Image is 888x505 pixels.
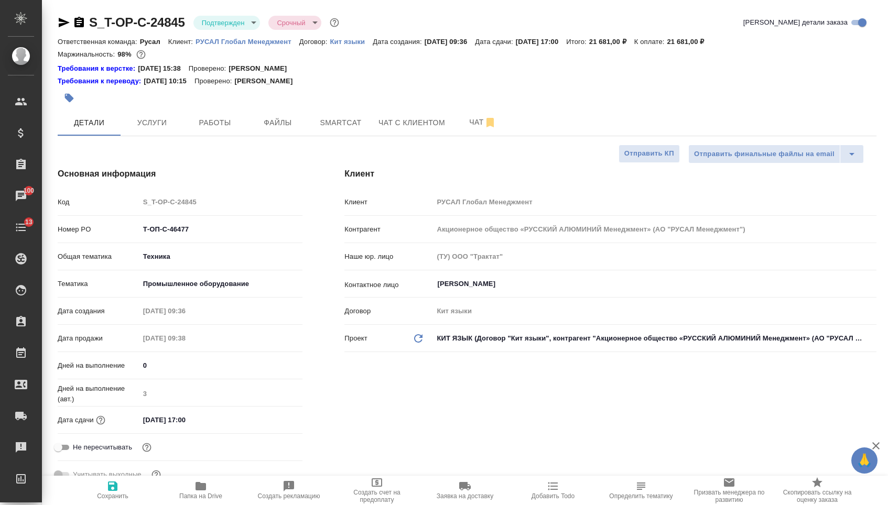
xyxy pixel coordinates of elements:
p: Наше юр. лицо [344,251,433,262]
p: Проект [344,333,367,344]
input: Пустое поле [139,386,303,401]
input: Пустое поле [433,194,876,210]
button: Доп статусы указывают на важность/срочность заказа [328,16,341,29]
button: Если добавить услуги и заполнить их объемом, то дата рассчитается автоматически [94,413,107,427]
p: 21 681,00 ₽ [667,38,712,46]
button: Добавить тэг [58,86,81,109]
h4: Клиент [344,168,876,180]
p: Ответственная команда: [58,38,140,46]
p: Код [58,197,139,207]
div: Нажми, чтобы открыть папку с инструкцией [58,63,138,74]
p: Дата создания: [373,38,424,46]
span: Создать рекламацию [258,492,320,500]
button: Сохранить [69,476,157,505]
span: Работы [190,116,240,129]
p: Договор: [299,38,330,46]
div: Подтвержден [193,16,261,30]
a: Кит языки [330,37,373,46]
button: Призвать менеджера по развитию [685,476,773,505]
p: Клиент [344,197,433,207]
span: Папка на Drive [179,492,222,500]
input: Пустое поле [139,194,303,210]
p: Дата создания [58,306,139,316]
button: Выбери, если сб и вс нужно считать рабочими днями для выполнения заказа. [149,468,163,481]
p: Договор [344,306,433,316]
p: Тематика [58,279,139,289]
button: Папка на Drive [157,476,245,505]
p: Проверено: [189,63,229,74]
span: Сохранить [97,492,128,500]
button: Отправить КП [619,145,680,163]
input: Пустое поле [433,249,876,264]
span: Заявка на доставку [437,492,493,500]
p: Общая тематика [58,251,139,262]
input: Пустое поле [433,303,876,319]
button: Подтвержден [199,18,248,27]
input: Пустое поле [139,303,231,319]
p: Дата сдачи: [475,38,515,46]
button: Скопировать ссылку [73,16,85,29]
span: Детали [64,116,114,129]
p: 21 681,00 ₽ [589,38,634,46]
span: Чат с клиентом [378,116,445,129]
p: [DATE] 15:38 [138,63,189,74]
span: Чат [458,116,508,129]
button: Создать рекламацию [245,476,333,505]
button: Заявка на доставку [421,476,509,505]
a: РУСАЛ Глобал Менеджмент [196,37,299,46]
button: 337.40 RUB; [134,48,148,61]
p: Русал [140,38,168,46]
p: Дней на выполнение (авт.) [58,383,139,404]
p: Проверено: [194,76,235,86]
span: Файлы [253,116,303,129]
input: Пустое поле [139,331,231,346]
span: Smartcat [316,116,366,129]
p: Номер PO [58,224,139,235]
button: Определить тематику [597,476,685,505]
button: Включи, если не хочешь, чтобы указанная дата сдачи изменилась после переставления заказа в 'Подтв... [140,441,154,454]
span: Отправить КП [624,148,674,160]
p: [PERSON_NAME] [234,76,300,86]
input: Пустое поле [433,222,876,237]
a: Требования к верстке: [58,63,138,74]
span: Отправить финальные файлы на email [694,148,835,160]
div: Техника [139,248,303,266]
span: 🙏 [855,449,873,471]
p: К оплате: [634,38,667,46]
input: ✎ Введи что-нибудь [139,358,303,373]
p: Дата сдачи [58,415,94,425]
span: Добавить Todo [532,492,575,500]
button: Добавить Todo [509,476,597,505]
div: Подтвержден [268,16,321,30]
span: Создать счет на предоплату [339,489,415,503]
a: Требования к переводу: [58,76,144,86]
span: 13 [19,217,39,227]
span: Учитывать выходные [73,469,142,480]
button: Open [871,283,873,285]
span: Призвать менеджера по развитию [691,489,767,503]
div: split button [688,145,864,163]
span: 100 [17,185,41,196]
p: Клиент: [168,38,196,46]
span: Скопировать ссылку на оценку заказа [779,489,855,503]
input: ✎ Введи что-нибудь [139,222,303,237]
p: Дата продажи [58,333,139,344]
span: [PERSON_NAME] детали заказа [743,17,848,28]
button: Создать счет на предоплату [333,476,421,505]
h4: Основная информация [58,168,302,180]
p: Контрагент [344,224,433,235]
a: 100 [3,183,39,209]
p: [DATE] 09:36 [425,38,475,46]
a: 13 [3,214,39,240]
svg: Отписаться [484,116,496,129]
p: РУСАЛ Глобал Менеджмент [196,38,299,46]
button: Срочный [274,18,308,27]
button: 🙏 [851,447,878,474]
p: Маржинальность: [58,50,117,58]
p: Контактное лицо [344,280,433,290]
button: Скопировать ссылку для ЯМессенджера [58,16,70,29]
div: Нажми, чтобы открыть папку с инструкцией [58,76,144,86]
a: S_T-OP-C-24845 [89,15,185,29]
button: Скопировать ссылку на оценку заказа [773,476,861,505]
button: Отправить финальные файлы на email [688,145,840,163]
